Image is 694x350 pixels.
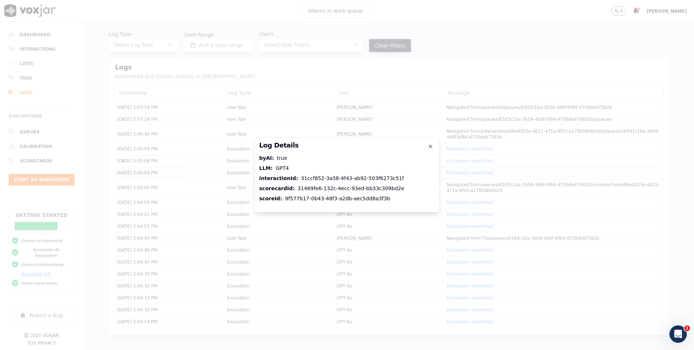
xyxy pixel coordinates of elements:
div: 31469fe6-132c-4ecc-93ed-bb33c309bd2e [297,185,404,192]
div: scorecardId : [259,185,295,192]
div: LLM : [259,165,273,172]
h2: Log Details [259,142,435,149]
span: 1 [684,325,690,331]
div: interactionId : [259,175,298,182]
div: byAI : [259,154,274,162]
div: scoreId : [259,195,282,202]
div: GPT4 [275,165,289,172]
iframe: Intercom live chat [669,325,687,343]
div: 9f577b17-0b43-48f3-a2db-aec5dd8a3f3b [285,195,390,202]
div: 31ccf852-3a58-4f43-ab92-503f6273c51f [301,175,404,182]
div: true [277,154,287,162]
